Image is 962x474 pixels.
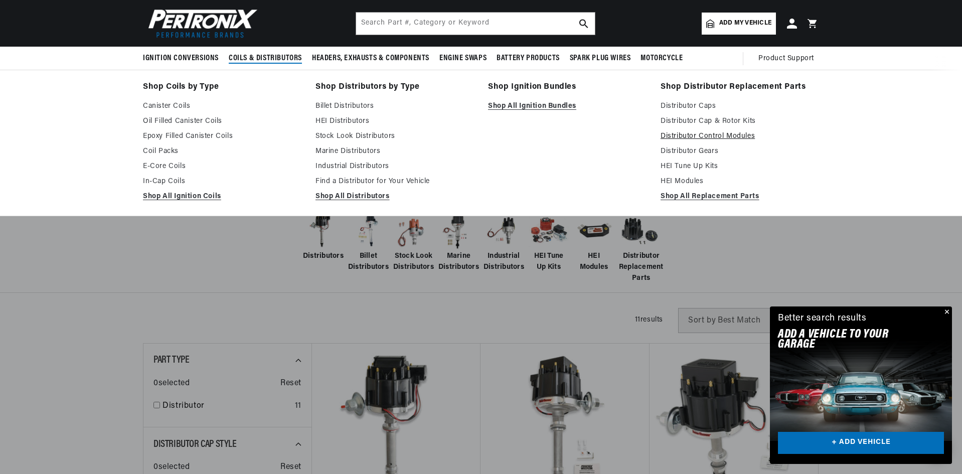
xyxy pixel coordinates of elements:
select: Sort by [678,308,809,333]
a: Shop Distributor Replacement Parts [661,80,819,94]
a: Distributor Caps [661,100,819,112]
span: Headers, Exhausts & Components [312,53,429,64]
a: Shop Ignition Bundles [488,80,647,94]
a: Shop All Ignition Bundles [488,100,647,112]
button: Close [940,306,952,319]
a: Distributor Cap & Rotor Kits [661,115,819,127]
a: Shop All Replacement Parts [661,191,819,203]
img: Distributors [303,211,343,251]
span: Marine Distributors [438,251,479,273]
img: Industrial Distributors [484,211,524,251]
div: 11 [295,400,301,413]
span: Ignition Conversions [143,53,219,64]
summary: Ignition Conversions [143,47,224,70]
summary: Motorcycle [635,47,688,70]
span: 11 results [635,316,663,324]
img: Stock Look Distributors [393,211,433,251]
summary: Headers, Exhausts & Components [307,47,434,70]
span: Distributor Replacement Parts [619,251,664,284]
a: Distributor Control Modules [661,130,819,142]
img: Pertronix [143,6,258,41]
span: Coils & Distributors [229,53,302,64]
span: Motorcycle [640,53,683,64]
img: Distributor Replacement Parts [619,211,659,251]
span: Spark Plug Wires [570,53,631,64]
a: Marine Distributors Marine Distributors [438,211,478,273]
a: HEI Distributors [315,115,474,127]
span: HEI Modules [574,251,614,273]
a: Industrial Distributors Industrial Distributors [484,211,524,273]
a: Coil Packs [143,145,301,157]
a: + ADD VEHICLE [778,432,944,454]
summary: Product Support [758,47,819,71]
a: E-Core Coils [143,161,301,173]
span: Billet Distributors [348,251,389,273]
a: Stock Look Distributors Stock Look Distributors [393,211,433,273]
button: search button [573,13,595,35]
span: Part Type [153,355,189,365]
img: Marine Distributors [438,211,478,251]
a: Canister Coils [143,100,301,112]
a: Stock Look Distributors [315,130,474,142]
a: HEI Tune Up Kits HEI Tune Up Kits [529,211,569,273]
img: HEI Modules [574,211,614,251]
summary: Spark Plug Wires [565,47,636,70]
a: Distributor Gears [661,145,819,157]
img: Billet Distributors [348,211,388,251]
a: Shop All Distributors [315,191,474,203]
img: HEI Tune Up Kits [529,211,569,251]
summary: Battery Products [492,47,565,70]
span: Sort by [688,317,716,325]
span: Battery Products [497,53,560,64]
span: Engine Swaps [439,53,487,64]
a: Billet Distributors [315,100,474,112]
span: Reset [280,377,301,390]
div: Better search results [778,311,867,326]
span: Distributor Cap Style [153,439,237,449]
a: Find a Distributor for Your Vehicle [315,176,474,188]
a: Add my vehicle [702,13,776,35]
span: Distributors [303,251,344,262]
a: Billet Distributors Billet Distributors [348,211,388,273]
span: Reset [280,461,301,474]
a: In-Cap Coils [143,176,301,188]
a: HEI Modules HEI Modules [574,211,614,273]
summary: Engine Swaps [434,47,492,70]
summary: Coils & Distributors [224,47,307,70]
a: HEI Tune Up Kits [661,161,819,173]
a: Distributor [163,400,291,413]
a: Distributor Replacement Parts Distributor Replacement Parts [619,211,659,284]
a: Industrial Distributors [315,161,474,173]
a: Distributors Distributors [303,211,343,262]
h2: Add A VEHICLE to your garage [778,330,919,350]
span: 0 selected [153,461,190,474]
span: Stock Look Distributors [393,251,434,273]
a: Shop All Ignition Coils [143,191,301,203]
span: Add my vehicle [719,19,771,28]
a: Epoxy Filled Canister Coils [143,130,301,142]
span: HEI Tune Up Kits [529,251,569,273]
a: Oil Filled Canister Coils [143,115,301,127]
a: Shop Coils by Type [143,80,301,94]
input: Search Part #, Category or Keyword [356,13,595,35]
a: HEI Modules [661,176,819,188]
a: Marine Distributors [315,145,474,157]
span: Product Support [758,53,814,64]
span: Industrial Distributors [484,251,524,273]
span: 0 selected [153,377,190,390]
a: Shop Distributors by Type [315,80,474,94]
